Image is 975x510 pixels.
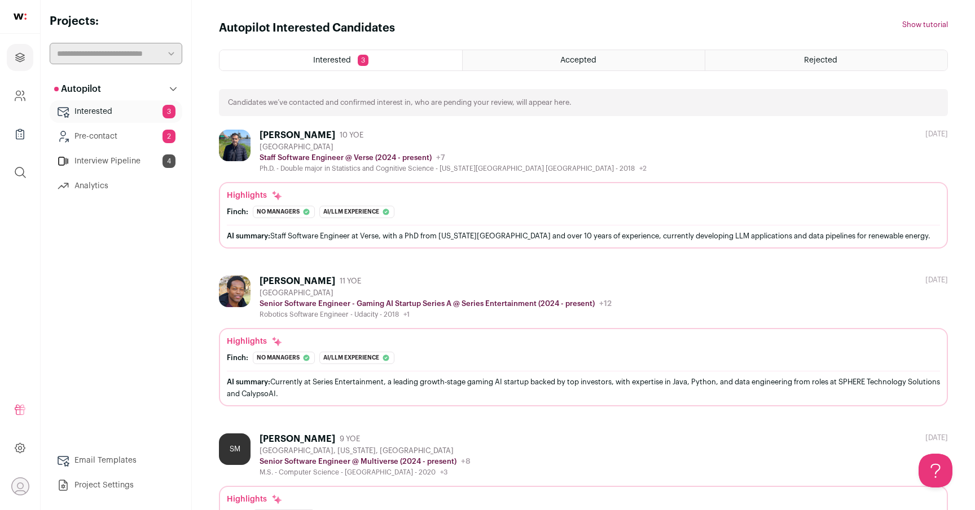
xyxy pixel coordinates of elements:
[461,458,471,465] span: +8
[925,433,948,442] div: [DATE]
[253,352,315,364] div: No managers
[260,289,612,298] div: [GEOGRAPHIC_DATA]
[403,311,410,318] span: +1
[11,477,29,495] button: Open dropdown
[463,50,705,70] a: Accepted
[253,206,315,218] div: No managers
[804,56,837,64] span: Rejected
[440,469,447,476] span: +3
[560,56,596,64] span: Accepted
[919,454,952,487] iframe: Help Scout Beacon - Open
[219,20,395,36] h1: Autopilot Interested Candidates
[260,310,612,319] div: Robotics Software Engineer - Udacity - 2018
[227,494,283,505] div: Highlights
[162,130,175,143] span: 2
[227,190,283,201] div: Highlights
[219,130,251,161] img: bc23d736c56fe7da19e9885929aaa4b1e84358e784d48037e610990d47451254.jpg
[925,130,948,139] div: [DATE]
[7,44,33,71] a: Projects
[162,154,175,168] span: 4
[340,131,363,140] span: 10 YOE
[219,130,948,249] a: [PERSON_NAME] 10 YOE [GEOGRAPHIC_DATA] Staff Software Engineer @ Verse (2024 - present) +7 Ph.D. ...
[50,474,182,496] a: Project Settings
[228,98,572,107] p: Candidates we’ve contacted and confirmed interest in, who are pending your review, will appear here.
[599,300,612,308] span: +12
[227,376,940,400] div: Currently at Series Entertainment, a leading growth-stage gaming AI startup backed by top investo...
[219,433,251,465] div: SM
[260,276,335,287] div: [PERSON_NAME]
[219,276,251,307] img: 7266d6de93a9f5147d3c50c3ba8e2a70762df59b242a7956773526d7f9149ed5.jpg
[340,434,360,444] span: 9 YOE
[227,232,270,240] span: AI summary:
[319,352,394,364] div: Ai/llm experience
[313,56,351,64] span: Interested
[358,55,368,66] span: 3
[227,230,940,242] div: Staff Software Engineer at Verse, with a PhD from [US_STATE][GEOGRAPHIC_DATA] and over 10 years o...
[50,125,182,148] a: Pre-contact2
[260,433,335,445] div: [PERSON_NAME]
[260,143,647,152] div: [GEOGRAPHIC_DATA]
[50,150,182,172] a: Interview Pipeline4
[50,78,182,100] button: Autopilot
[227,353,248,362] div: Finch:
[639,165,647,172] span: +2
[50,175,182,197] a: Analytics
[260,457,456,466] p: Senior Software Engineer @ Multiverse (2024 - present)
[925,276,948,285] div: [DATE]
[7,82,33,109] a: Company and ATS Settings
[319,206,394,218] div: Ai/llm experience
[227,378,270,385] span: AI summary:
[436,154,445,162] span: +7
[50,100,182,123] a: Interested3
[260,299,595,308] p: Senior Software Engineer - Gaming AI Startup Series A @ Series Entertainment (2024 - present)
[50,449,182,472] a: Email Templates
[340,277,361,286] span: 11 YOE
[162,105,175,118] span: 3
[260,130,335,141] div: [PERSON_NAME]
[219,276,948,406] a: [PERSON_NAME] 11 YOE [GEOGRAPHIC_DATA] Senior Software Engineer - Gaming AI Startup Series A @ Se...
[902,20,948,29] button: Show tutorial
[260,153,432,162] p: Staff Software Engineer @ Verse (2024 - present)
[50,14,182,29] h2: Projects:
[260,446,471,455] div: [GEOGRAPHIC_DATA], [US_STATE], [GEOGRAPHIC_DATA]
[705,50,947,70] a: Rejected
[54,82,101,96] p: Autopilot
[227,336,283,347] div: Highlights
[14,14,27,20] img: wellfound-shorthand-0d5821cbd27db2630d0214b213865d53afaa358527fdda9d0ea32b1df1b89c2c.svg
[7,121,33,148] a: Company Lists
[227,207,248,216] div: Finch:
[260,468,471,477] div: M.S. - Computer Science - [GEOGRAPHIC_DATA] - 2020
[260,164,647,173] div: Ph.D. - Double major in Statistics and Cognitive Science - [US_STATE][GEOGRAPHIC_DATA] [GEOGRAPHI...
